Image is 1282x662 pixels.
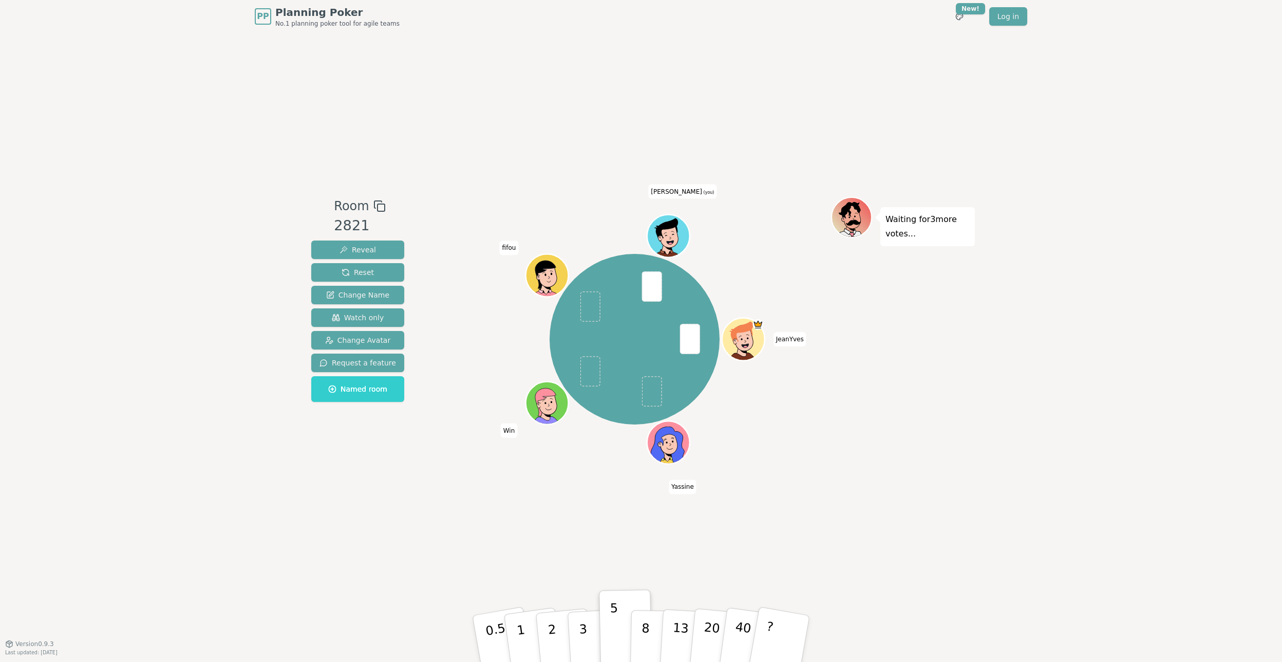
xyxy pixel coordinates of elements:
span: Version 0.9.3 [15,640,54,648]
button: Reset [311,263,404,282]
button: New! [950,7,969,26]
span: No.1 planning poker tool for agile teams [275,20,400,28]
span: Click to change your name [500,241,519,255]
span: Request a feature [319,358,396,368]
span: Watch only [332,312,384,323]
div: New! [956,3,985,14]
span: Reveal [340,245,376,255]
span: Change Avatar [325,335,391,345]
span: Change Name [326,290,389,300]
button: Reveal [311,241,404,259]
button: Click to change your avatar [648,216,688,256]
p: Waiting for 3 more votes... [885,212,970,241]
a: Log in [989,7,1027,26]
span: Room [334,197,369,215]
span: JeanYves is the host [752,319,763,330]
button: Change Avatar [311,331,404,350]
span: Click to change your name [669,480,696,494]
span: Planning Poker [275,5,400,20]
span: Click to change your name [501,423,518,437]
span: PP [257,10,269,23]
p: 5 [610,601,619,656]
span: Named room [328,384,387,394]
button: Named room [311,376,404,402]
button: Watch only [311,308,404,327]
span: Click to change your name [648,184,717,198]
a: PPPlanning PokerNo.1 planning poker tool for agile teams [255,5,400,28]
button: Request a feature [311,354,404,372]
span: (you) [702,190,714,194]
button: Change Name [311,286,404,304]
div: 2821 [334,215,385,236]
span: Last updated: [DATE] [5,650,58,655]
span: Reset [342,267,374,278]
span: Click to change your name [774,332,806,346]
button: Version0.9.3 [5,640,54,648]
